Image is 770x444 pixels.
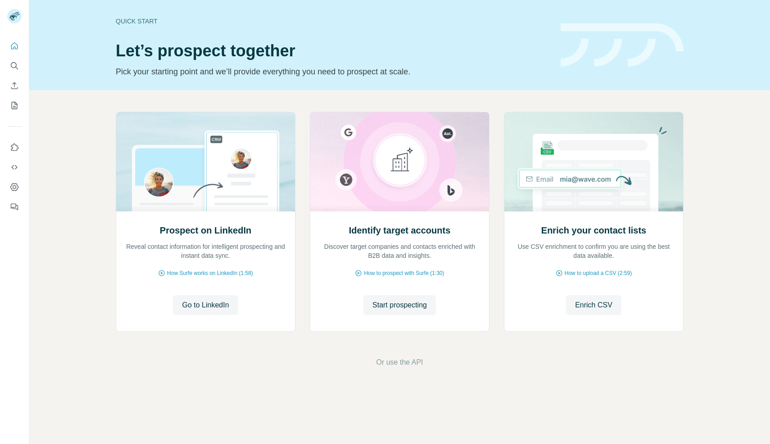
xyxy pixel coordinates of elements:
h2: Identify target accounts [349,224,451,237]
img: banner [561,23,684,67]
p: Discover target companies and contacts enriched with B2B data and insights. [319,242,480,260]
button: Enrich CSV [7,78,22,94]
span: How to upload a CSV (2:59) [565,269,632,277]
button: Start prospecting [363,295,436,315]
button: Feedback [7,199,22,215]
img: Identify target accounts [310,112,489,211]
button: Search [7,58,22,74]
h1: Let’s prospect together [116,42,550,60]
span: Enrich CSV [575,300,612,311]
p: Reveal contact information for intelligent prospecting and instant data sync. [125,242,286,260]
p: Pick your starting point and we’ll provide everything you need to prospect at scale. [116,65,550,78]
h2: Enrich your contact lists [541,224,646,237]
button: Use Surfe API [7,159,22,175]
span: How Surfe works on LinkedIn (1:58) [167,269,253,277]
img: Prospect on LinkedIn [116,112,295,211]
div: Quick start [116,17,550,26]
button: Go to LinkedIn [173,295,238,315]
button: Use Surfe on LinkedIn [7,139,22,156]
h2: Prospect on LinkedIn [160,224,251,237]
span: Start prospecting [372,300,427,311]
button: Or use the API [376,357,423,368]
span: How to prospect with Surfe (1:30) [364,269,444,277]
p: Use CSV enrichment to confirm you are using the best data available. [513,242,674,260]
button: Enrich CSV [566,295,621,315]
button: Quick start [7,38,22,54]
button: My lists [7,97,22,114]
img: Enrich your contact lists [504,112,684,211]
button: Dashboard [7,179,22,195]
span: Go to LinkedIn [182,300,229,311]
